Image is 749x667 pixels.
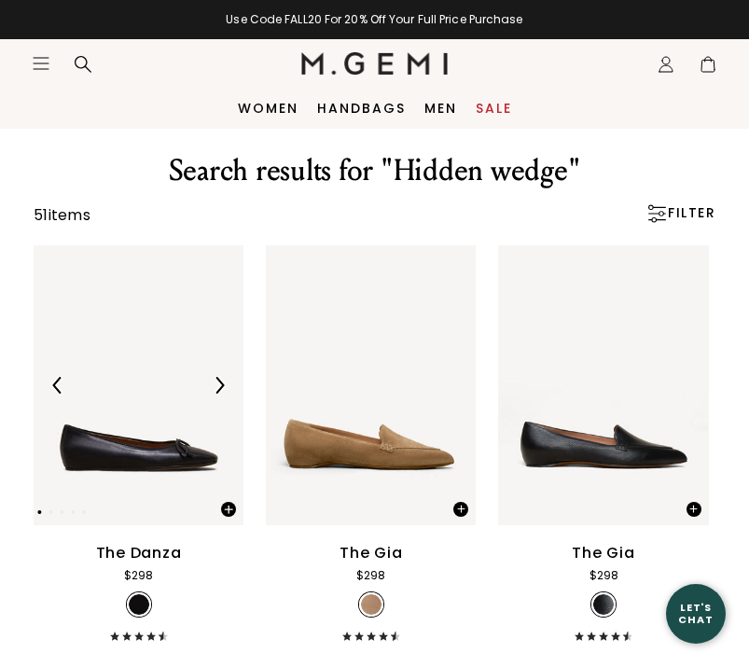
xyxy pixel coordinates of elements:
div: $298 [124,566,153,585]
div: FILTER [645,204,715,223]
div: 51 items [34,204,90,227]
img: v_11763_swatch_50x.jpg [593,594,614,615]
button: Open site menu [32,54,50,73]
div: The Danza [96,542,182,564]
img: v_11854_SWATCH_50x.jpg [361,594,381,615]
img: The Danza [243,245,453,525]
a: Men [424,101,457,116]
div: Search results for "Hidden wedge" [56,152,693,189]
img: v_11364_SWATCH_50x.jpg [129,594,149,615]
div: $298 [356,566,385,585]
img: Open filters [647,204,666,223]
a: Women [238,101,298,116]
img: The Gia [498,245,708,525]
img: Previous Arrow [49,377,66,394]
div: Let's Chat [666,602,726,625]
a: The DanzaThe DanzaPrevious ArrowNext ArrowThe Danza$298 [34,245,243,641]
img: The Gia [476,245,686,525]
img: The Danza [34,245,243,525]
img: The Gia [266,245,476,525]
img: Next Arrow [211,377,228,394]
img: M.Gemi [301,52,448,75]
div: $298 [589,566,618,585]
a: The GiaThe GiaThe Gia$298 [498,245,708,641]
a: Sale [476,101,512,116]
a: The GiaThe GiaThe Gia$298 [266,245,476,641]
div: The Gia [340,542,403,564]
div: The Gia [572,542,635,564]
a: Handbags [317,101,406,116]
